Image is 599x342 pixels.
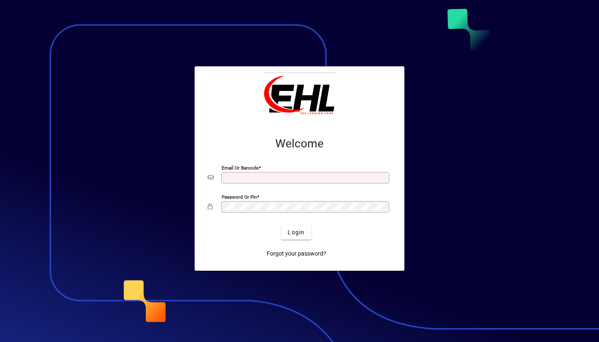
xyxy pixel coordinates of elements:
[288,228,304,237] span: Login
[263,246,329,261] a: Forgot your password?
[222,165,259,171] mat-label: Email or Barcode
[281,225,311,240] button: Login
[267,249,326,258] span: Forgot your password?
[222,194,257,200] mat-label: Password or Pin
[208,137,391,151] h2: Welcome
